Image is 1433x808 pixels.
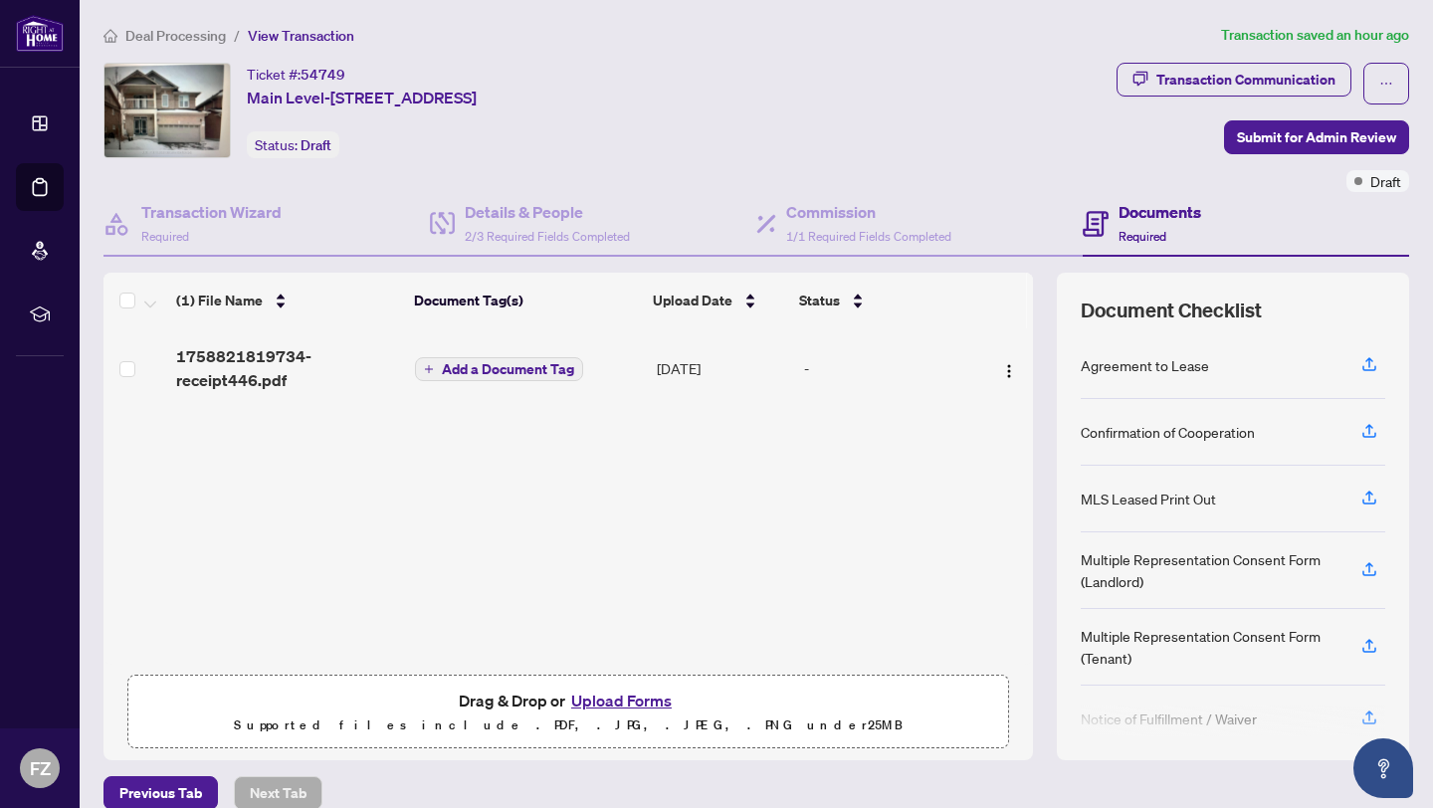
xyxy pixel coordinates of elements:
[1081,488,1216,509] div: MLS Leased Print Out
[234,24,240,47] li: /
[442,362,574,376] span: Add a Document Tag
[791,273,974,328] th: Status
[993,352,1025,384] button: Logo
[1081,354,1209,376] div: Agreement to Lease
[465,200,630,224] h4: Details & People
[1119,229,1166,244] span: Required
[406,273,646,328] th: Document Tag(s)
[247,63,345,86] div: Ticket #:
[804,357,972,379] div: -
[128,676,1008,749] span: Drag & Drop orUpload FormsSupported files include .PDF, .JPG, .JPEG, .PNG under25MB
[248,27,354,45] span: View Transaction
[176,344,399,392] span: 1758821819734-receipt446.pdf
[645,273,791,328] th: Upload Date
[1001,363,1017,379] img: Logo
[247,131,339,158] div: Status:
[141,200,282,224] h4: Transaction Wizard
[16,15,64,52] img: logo
[1117,63,1351,97] button: Transaction Communication
[30,754,51,782] span: FZ
[1224,120,1409,154] button: Submit for Admin Review
[1237,121,1396,153] span: Submit for Admin Review
[415,357,583,381] button: Add a Document Tag
[1081,297,1262,324] span: Document Checklist
[103,29,117,43] span: home
[301,66,345,84] span: 54749
[104,64,230,157] img: IMG-W12400258_1.jpg
[1353,738,1413,798] button: Open asap
[786,229,951,244] span: 1/1 Required Fields Completed
[176,290,263,311] span: (1) File Name
[1370,170,1401,192] span: Draft
[140,713,996,737] p: Supported files include .PDF, .JPG, .JPEG, .PNG under 25 MB
[1081,625,1337,669] div: Multiple Representation Consent Form (Tenant)
[1081,548,1337,592] div: Multiple Representation Consent Form (Landlord)
[168,273,406,328] th: (1) File Name
[141,229,189,244] span: Required
[1081,421,1255,443] div: Confirmation of Cooperation
[649,328,796,408] td: [DATE]
[1119,200,1201,224] h4: Documents
[653,290,732,311] span: Upload Date
[799,290,840,311] span: Status
[1379,77,1393,91] span: ellipsis
[459,688,678,713] span: Drag & Drop or
[465,229,630,244] span: 2/3 Required Fields Completed
[415,356,583,382] button: Add a Document Tag
[301,136,331,154] span: Draft
[125,27,226,45] span: Deal Processing
[247,86,477,109] span: Main Level-[STREET_ADDRESS]
[424,364,434,374] span: plus
[1221,24,1409,47] article: Transaction saved an hour ago
[565,688,678,713] button: Upload Forms
[786,200,951,224] h4: Commission
[1156,64,1335,96] div: Transaction Communication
